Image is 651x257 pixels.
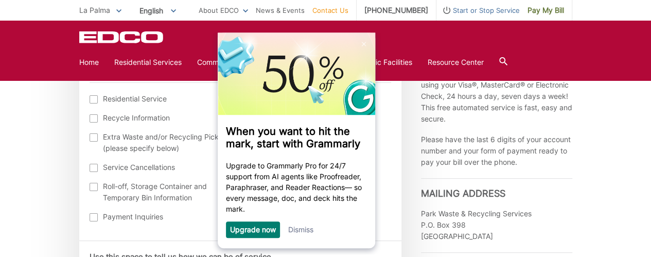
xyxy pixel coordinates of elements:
label: Service Cancellations [90,162,234,173]
a: Dismiss [76,193,101,201]
p: Upgrade to Grammarly Pro for 24/7 support from AI agents like Proofreader, Paraphraser, and Reade... [14,128,155,182]
a: Commercial Services [197,57,268,68]
h3: When you want to hit the mark, start with Grammarly [14,93,155,117]
span: La Palma [79,6,110,14]
p: Please have the last 6 digits of your account number and your form of payment ready to pay your b... [421,134,572,168]
a: News & Events [256,5,305,16]
a: Home [79,57,99,68]
img: close_x_white.png [150,9,154,14]
h3: Mailing Address [421,178,572,199]
label: Extra Waste and/or Recycling Pick-ups (please specify below) [90,131,234,154]
span: Pay My Bill [527,5,564,16]
a: Contact Us [312,5,348,16]
a: Public Facilities [361,57,412,68]
label: Recycle Information [90,112,234,124]
label: Payment Inquiries [90,211,234,222]
label: Residential Service [90,93,234,105]
a: Residential Services [114,57,182,68]
a: Upgrade now [18,193,64,201]
a: About EDCO [199,5,248,16]
a: Resource Center [428,57,484,68]
p: EDCO now accepts payments by phone using your Visa®, MasterCard® or Electronic Check, 24 hours a ... [421,68,572,125]
label: Roll-off, Storage Container and Temporary Bin Information [90,181,234,203]
span: English [132,2,184,19]
p: Park Waste & Recycling Services P.O. Box 398 [GEOGRAPHIC_DATA] [421,208,572,242]
a: EDCD logo. Return to the homepage. [79,31,165,43]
